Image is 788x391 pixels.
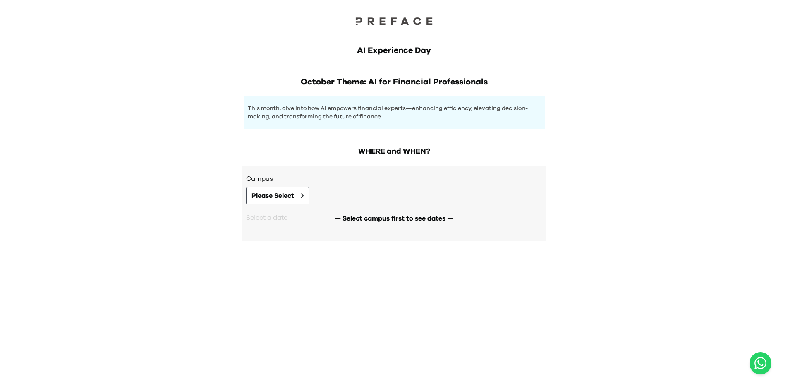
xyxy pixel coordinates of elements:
button: Please Select [246,187,309,204]
a: Preface Logo [353,17,436,28]
span: Please Select [251,191,294,201]
a: Chat with us on WhatsApp [750,352,771,374]
img: Preface Logo [353,17,436,25]
h2: WHERE and WHEN? [242,146,546,157]
p: This month, dive into how AI empowers financial experts—enhancing efficiency, elevating decision-... [248,104,541,121]
h1: October Theme: AI for Financial Professionals [244,76,545,88]
h3: Campus [246,174,542,184]
button: Open WhatsApp chat [750,352,771,374]
span: -- Select campus first to see dates -- [335,213,453,223]
h1: AI Experience Day [244,45,545,56]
